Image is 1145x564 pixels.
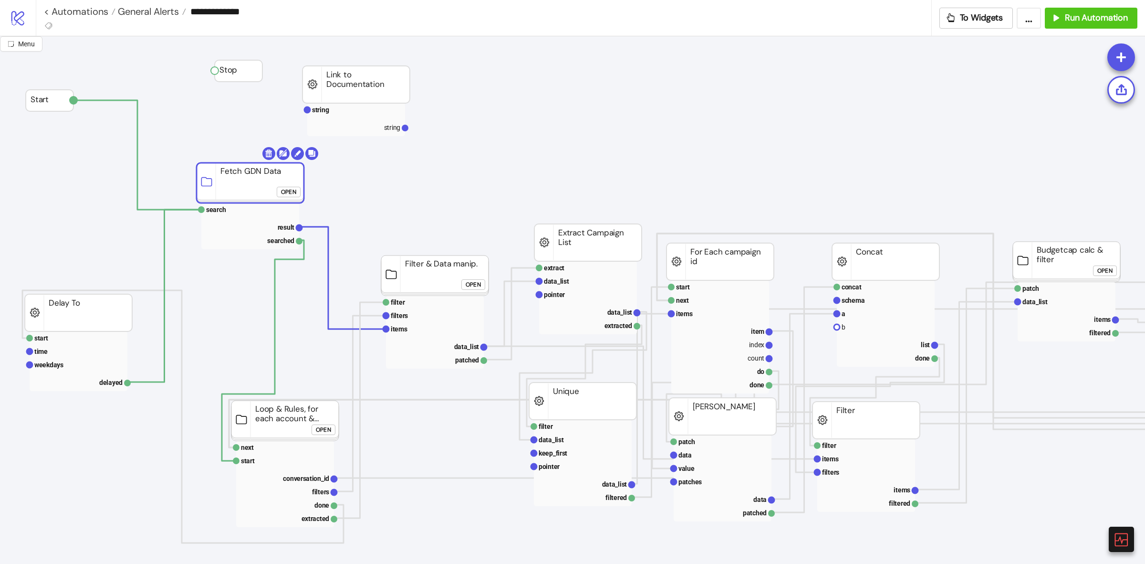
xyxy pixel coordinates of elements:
[277,187,301,197] button: Open
[454,343,479,351] text: data_list
[1017,8,1041,29] button: ...
[115,5,179,18] span: General Alerts
[18,40,35,48] span: Menu
[44,7,115,16] a: < Automations
[676,283,690,291] text: start
[894,486,910,494] text: items
[8,41,14,47] span: radius-bottomright
[241,457,255,465] text: start
[1093,266,1117,276] button: Open
[842,310,845,318] text: a
[544,264,564,272] text: extract
[822,455,839,463] text: items
[316,425,331,436] div: Open
[34,334,48,342] text: start
[678,478,702,486] text: patches
[1097,266,1113,277] div: Open
[391,325,407,333] text: items
[678,451,692,459] text: data
[960,12,1003,23] span: To Widgets
[115,7,186,16] a: General Alerts
[544,291,565,298] text: pointer
[753,496,767,503] text: data
[466,279,481,290] div: Open
[822,442,836,449] text: filter
[539,436,564,444] text: data_list
[749,341,764,349] text: index
[281,187,296,198] div: Open
[539,449,567,457] text: keep_first
[391,312,408,319] text: filters
[751,328,764,335] text: item
[748,354,764,362] text: count
[1022,285,1039,292] text: patch
[1045,8,1137,29] button: Run Automation
[676,310,693,318] text: items
[1094,316,1111,323] text: items
[312,425,335,435] button: Open
[607,309,633,316] text: data_list
[384,124,400,131] text: string
[676,297,689,304] text: next
[461,279,485,290] button: Open
[539,463,560,470] text: pointer
[312,488,329,496] text: filters
[34,348,48,355] text: time
[312,106,329,114] text: string
[539,423,553,430] text: filter
[678,465,695,472] text: value
[1022,298,1048,306] text: data_list
[678,438,695,446] text: patch
[1065,12,1128,23] span: Run Automation
[241,444,254,451] text: next
[822,468,839,476] text: filters
[206,206,226,213] text: search
[34,361,63,369] text: weekdays
[842,323,845,331] text: b
[921,341,930,349] text: list
[842,283,862,291] text: concat
[939,8,1013,29] button: To Widgets
[391,298,405,306] text: filter
[544,277,569,285] text: data_list
[842,297,865,304] text: schema
[283,475,329,482] text: conversation_id
[278,223,295,231] text: result
[602,480,627,488] text: data_list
